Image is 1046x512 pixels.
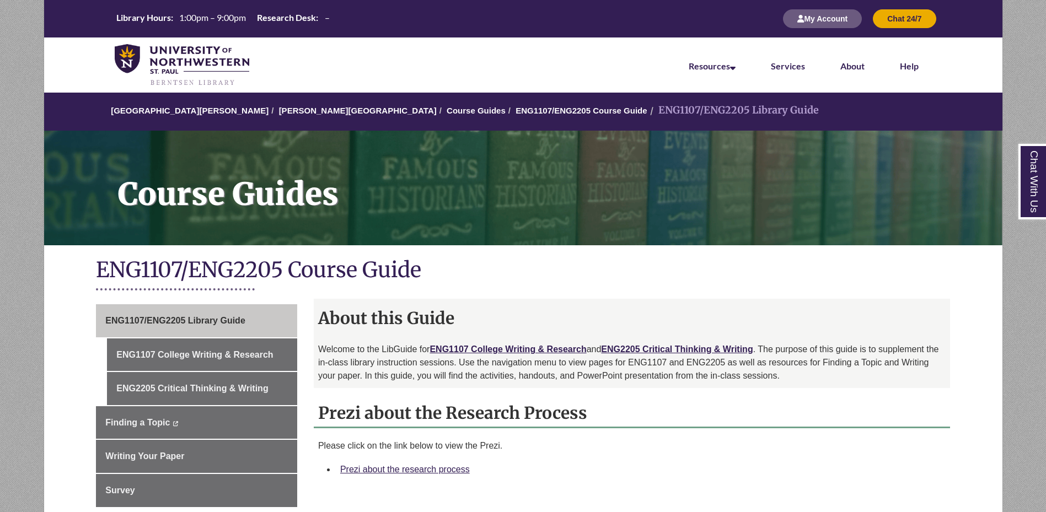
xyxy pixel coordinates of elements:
a: Services [771,61,805,71]
a: Resources [689,61,736,71]
a: Course Guides [44,131,1002,245]
th: Library Hours: [112,12,175,24]
a: Finding a Topic [96,406,297,439]
h1: ENG1107/ENG2205 Course Guide [96,256,950,285]
a: My Account [783,14,862,23]
li: ENG1107/ENG2205 Library Guide [647,103,819,118]
a: ENG1107/ENG2205 Course Guide [516,106,647,115]
a: [PERSON_NAME][GEOGRAPHIC_DATA] [279,106,437,115]
a: ENG1107 College Writing & Research [107,338,297,371]
th: Research Desk: [253,12,320,24]
a: Help [900,61,919,71]
p: Please click on the link below to view the Prezi. [318,439,946,452]
div: Guide Page Menu [96,304,297,507]
button: My Account [783,9,862,28]
a: About [840,61,865,71]
button: Chat 24/7 [873,9,936,28]
span: ENG1107/ENG2205 Library Guide [105,316,245,325]
span: – [325,12,330,23]
a: ENG1107/ENG2205 Library Guide [96,304,297,337]
a: Prezi about the research process [340,465,470,474]
span: Writing Your Paper [105,451,184,461]
a: ENG2205 Critical Thinking & Writing [107,372,297,405]
p: Welcome to the LibGuide for and . The purpose of this guide is to supplement the in-class library... [318,343,946,382]
h2: About this Guide [314,304,950,332]
span: Survey [105,486,135,495]
a: ENG2205 Critical Thinking & Writing [601,344,753,354]
h1: Course Guides [106,131,1002,231]
a: Survey [96,474,297,507]
span: Finding a Topic [105,418,170,427]
h2: Prezi about the Research Process [314,399,950,428]
i: This link opens in a new window [173,421,179,426]
span: 1:00pm – 9:00pm [179,12,246,23]
img: UNWSP Library Logo [115,44,250,87]
a: [GEOGRAPHIC_DATA][PERSON_NAME] [111,106,269,115]
a: Hours Today [112,12,334,26]
a: Chat 24/7 [873,14,936,23]
a: Writing Your Paper [96,440,297,473]
a: Course Guides [447,106,506,115]
table: Hours Today [112,12,334,25]
a: ENG1107 College Writing & Research [430,344,586,354]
